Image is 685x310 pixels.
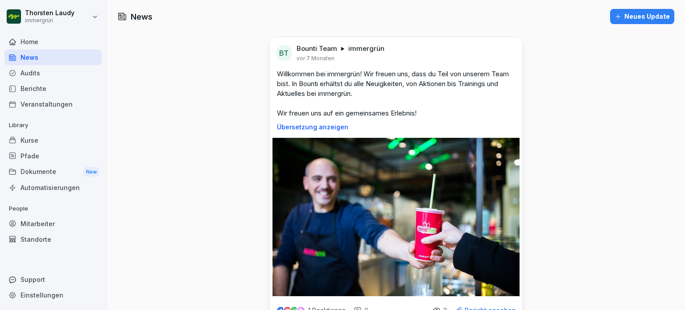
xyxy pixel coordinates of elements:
[4,96,102,112] a: Veranstaltungen
[25,17,74,24] p: immergrün
[297,44,337,53] p: Bounti Team
[4,65,102,81] a: Audits
[4,216,102,231] a: Mitarbeiter
[4,180,102,195] a: Automatisierungen
[4,34,102,50] a: Home
[4,118,102,132] p: Library
[610,9,674,24] button: Neues Update
[25,9,74,17] p: Thorsten Laudy
[4,164,102,180] div: Dokumente
[4,132,102,148] a: Kurse
[84,167,99,177] div: New
[4,50,102,65] a: News
[4,148,102,164] a: Pfade
[4,164,102,180] a: DokumenteNew
[277,69,515,118] p: Willkommen bei immergrün! Wir freuen uns, dass du Teil von unserem Team bist. In Bounti erhältst ...
[615,12,670,21] div: Neues Update
[131,11,153,23] h1: News
[276,45,292,61] div: BT
[4,202,102,216] p: People
[4,81,102,96] a: Berichte
[348,44,384,53] p: immergrün
[272,138,520,296] img: i8b2qvlnlfku4vn41wqjmgk2.png
[4,272,102,287] div: Support
[297,55,334,62] p: vor 7 Monaten
[4,287,102,303] a: Einstellungen
[4,231,102,247] a: Standorte
[277,124,515,131] p: Übersetzung anzeigen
